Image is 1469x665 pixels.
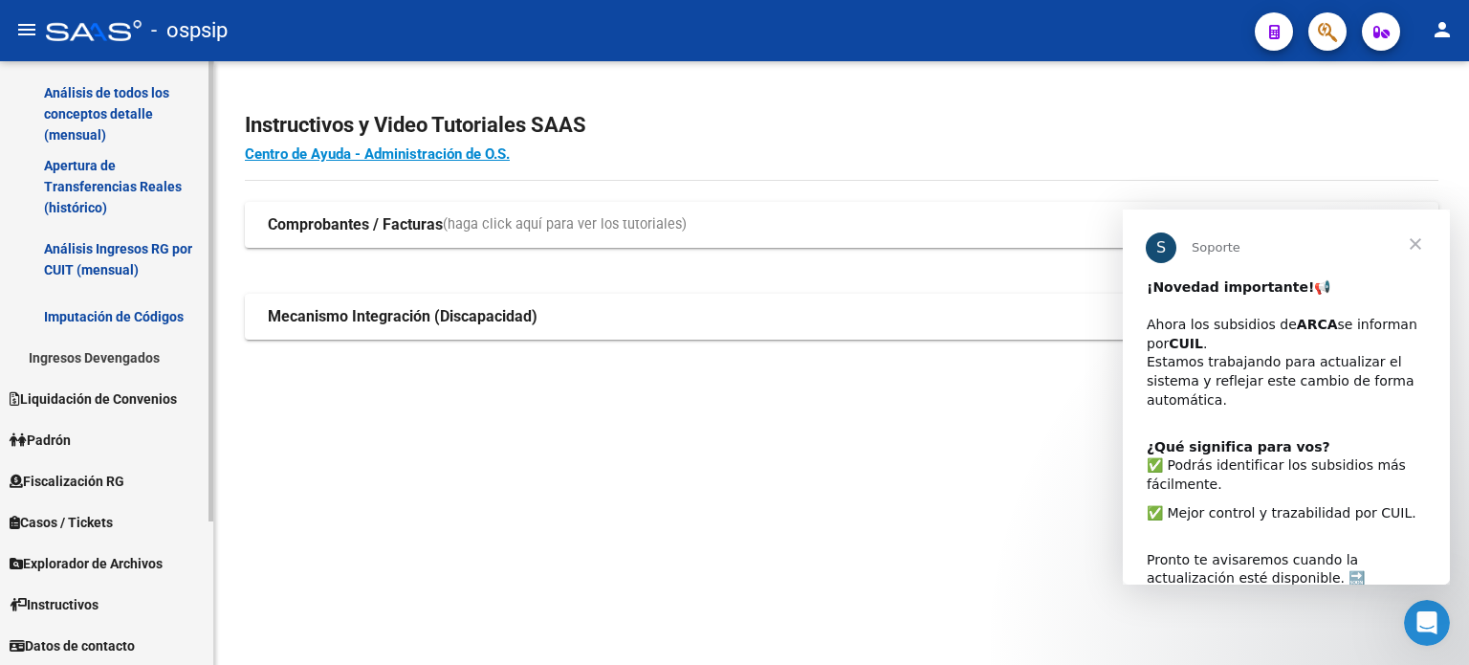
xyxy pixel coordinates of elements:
mat-icon: menu [15,18,38,41]
strong: Comprobantes / Facturas [268,214,443,235]
span: Casos / Tickets [10,512,113,533]
span: - ospsip [151,10,228,52]
span: Liquidación de Convenios [10,388,177,410]
mat-icon: person [1431,18,1454,41]
div: Pronto te avisaremos cuando la actualización esté disponible. 🔜 [24,322,303,379]
span: Explorador de Archivos [10,553,163,574]
strong: Mecanismo Integración (Discapacidad) [268,306,537,327]
span: (haga click aquí para ver los tutoriales) [443,214,687,235]
span: Padrón [10,430,71,451]
mat-expansion-panel-header: Comprobantes / Facturas(haga click aquí para ver los tutoriales) [245,202,1438,248]
h2: Instructivos y Video Tutoriales SAAS [245,107,1438,144]
iframe: Intercom live chat mensaje [1123,210,1450,585]
mat-expansion-panel-header: Mecanismo Integración (Discapacidad) [245,294,1438,340]
span: Fiscalización RG [10,471,124,492]
span: Instructivos [10,594,99,615]
span: Datos de contacto [10,635,135,656]
a: Centro de Ayuda - Administración de O.S. [245,145,510,163]
iframe: Intercom live chat [1404,600,1450,646]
